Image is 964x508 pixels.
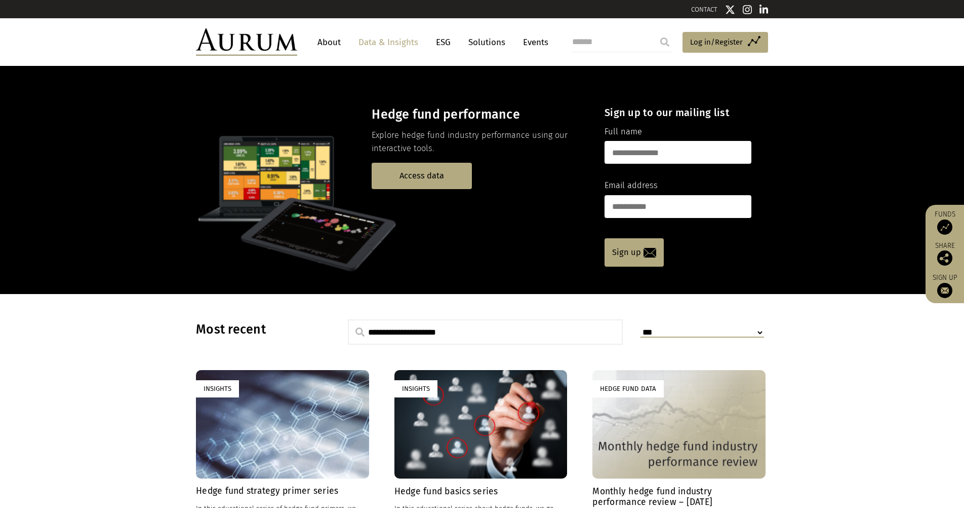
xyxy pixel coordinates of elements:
a: About [312,33,346,52]
img: Aurum [196,28,297,56]
span: Log in/Register [690,36,743,48]
h4: Hedge fund strategy primer series [196,486,369,497]
a: Funds [931,210,959,235]
a: Sign up [605,238,664,267]
a: CONTACT [691,6,717,13]
h4: Hedge fund basics series [394,486,568,497]
a: Access data [372,163,472,189]
div: Insights [196,380,239,397]
a: Sign up [931,273,959,298]
img: Linkedin icon [759,5,769,15]
img: Sign up to our newsletter [937,283,952,298]
a: Events [518,33,548,52]
h3: Hedge fund performance [372,107,587,122]
img: search.svg [355,328,365,337]
a: Log in/Register [682,32,768,53]
h4: Sign up to our mailing list [605,106,751,119]
label: Full name [605,125,642,138]
div: Share [931,242,959,266]
a: ESG [431,33,456,52]
img: Twitter icon [725,5,735,15]
img: Access Funds [937,220,952,235]
p: Explore hedge fund industry performance using our interactive tools. [372,129,587,156]
input: Submit [655,32,675,52]
div: Insights [394,380,437,397]
img: Share this post [937,250,952,266]
img: Instagram icon [743,5,752,15]
img: email-icon [644,248,656,258]
h4: Monthly hedge fund industry performance review – [DATE] [592,486,766,507]
div: Hedge Fund Data [592,380,664,397]
a: Data & Insights [353,33,423,52]
a: Solutions [463,33,510,52]
h3: Most recent [196,322,323,337]
label: Email address [605,179,658,192]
